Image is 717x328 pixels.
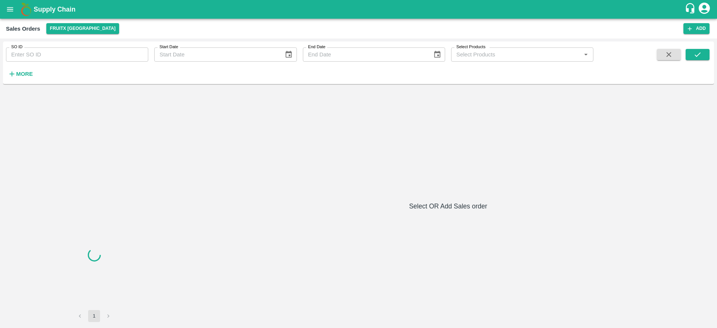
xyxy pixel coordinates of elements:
[154,47,279,62] input: Start Date
[303,47,427,62] input: End Date
[185,201,711,211] h6: Select OR Add Sales order
[16,71,33,77] strong: More
[456,44,485,50] label: Select Products
[11,44,22,50] label: SO ID
[73,310,115,322] nav: pagination navigation
[581,50,591,59] button: Open
[34,4,685,15] a: Supply Chain
[46,23,119,34] button: Select DC
[159,44,178,50] label: Start Date
[698,1,711,17] div: account of current user
[282,47,296,62] button: Choose date
[430,47,444,62] button: Choose date
[88,310,100,322] button: page 1
[19,2,34,17] img: logo
[6,24,40,34] div: Sales Orders
[34,6,75,13] b: Supply Chain
[685,3,698,16] div: customer-support
[6,68,35,80] button: More
[1,1,19,18] button: open drawer
[6,47,148,62] input: Enter SO ID
[453,50,579,59] input: Select Products
[308,44,325,50] label: End Date
[683,23,710,34] button: Add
